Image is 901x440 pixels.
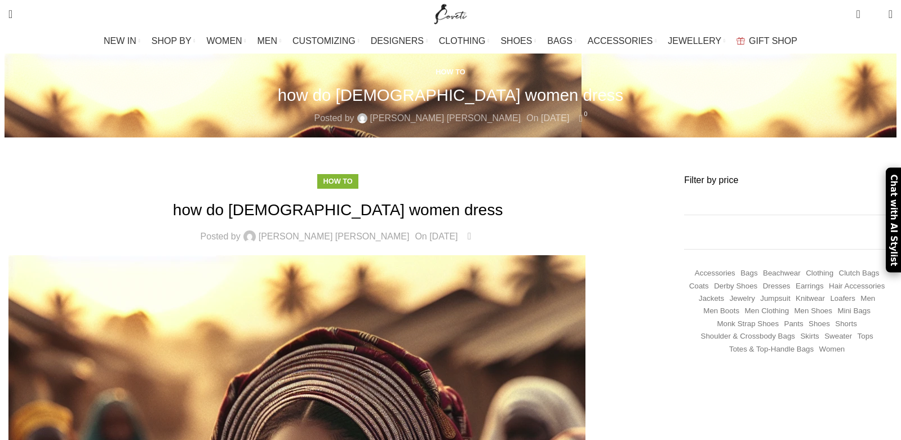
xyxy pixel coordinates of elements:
a: Men Shoes (1,372 items) [795,306,832,317]
a: Men Clothing (418 items) [745,306,789,317]
a: 0 [464,229,476,244]
a: CUSTOMIZING [292,30,359,52]
a: How to [436,68,465,76]
span: CLOTHING [439,35,486,46]
a: Sweater (243 items) [824,331,852,342]
span: 0 [871,11,880,20]
a: Clothing (18,673 items) [806,268,833,279]
a: 0 [575,111,587,126]
a: Totes & Top-Handle Bags (361 items) [729,344,814,355]
div: My Wishlist [869,3,880,25]
span: DESIGNERS [371,35,424,46]
span: SHOP BY [152,35,192,46]
a: Bags (1,744 items) [740,268,757,279]
a: Men (1,906 items) [860,294,875,304]
time: On [DATE] [526,113,569,123]
span: WOMEN [207,35,242,46]
a: Site logo [432,8,469,18]
a: Jumpsuit (155 items) [760,294,790,304]
span: GIFT SHOP [749,35,797,46]
a: Jackets (1,198 items) [699,294,724,304]
h1: how do [DEMOGRAPHIC_DATA] women dress [278,85,623,105]
a: Pants (1,359 items) [784,319,804,330]
a: GIFT SHOP [736,30,797,52]
img: GiftBag [736,37,745,45]
a: Tops (2,988 items) [858,331,873,342]
img: author-avatar [357,113,367,123]
span: Posted by [314,111,354,126]
a: How to [323,177,352,185]
span: 0 [470,228,478,237]
a: Beachwear (451 items) [763,268,801,279]
img: author-avatar [243,230,256,243]
span: 0 [582,110,590,118]
a: SHOP BY [152,30,196,52]
span: JEWELLERY [668,35,721,46]
a: Shorts (322 items) [835,319,857,330]
h1: how do [DEMOGRAPHIC_DATA] women dress [8,199,667,221]
a: Mini Bags (367 items) [837,306,871,317]
span: 0 [857,6,866,14]
a: NEW IN [104,30,140,52]
h3: Filter by price [684,174,893,186]
a: Women (21,929 items) [819,344,845,355]
time: On [DATE] [415,232,458,241]
a: BAGS [547,30,576,52]
a: WOMEN [207,30,246,52]
a: Jewelry (408 items) [730,294,755,304]
a: SHOES [500,30,536,52]
a: [PERSON_NAME] [PERSON_NAME] [370,111,521,126]
a: Shoulder & Crossbody Bags (672 items) [701,331,795,342]
a: Knitwear (483 items) [796,294,825,304]
a: Men Boots (296 items) [703,306,739,317]
span: NEW IN [104,35,136,46]
a: Shoes (294 items) [809,319,830,330]
a: CLOTHING [439,30,490,52]
a: Skirts (1,049 items) [800,331,819,342]
a: Earrings (184 items) [796,281,824,292]
a: Search [3,3,18,25]
a: Clutch Bags (155 items) [839,268,880,279]
a: JEWELLERY [668,30,725,52]
a: Accessories (745 items) [695,268,735,279]
a: Dresses (9,673 items) [763,281,791,292]
a: Coats (417 items) [689,281,709,292]
a: Derby shoes (233 items) [714,281,757,292]
a: 0 [850,3,866,25]
a: DESIGNERS [371,30,428,52]
span: CUSTOMIZING [292,35,356,46]
a: ACCESSORIES [588,30,657,52]
div: Main navigation [3,30,898,52]
a: Hair Accessories (245 items) [829,281,885,292]
a: MEN [258,30,281,52]
span: ACCESSORIES [588,35,653,46]
a: Monk strap shoes (262 items) [717,319,779,330]
span: Posted by [201,232,241,241]
span: BAGS [547,35,572,46]
a: Loafers (193 items) [830,294,855,304]
span: MEN [258,35,278,46]
span: SHOES [500,35,532,46]
a: [PERSON_NAME] [PERSON_NAME] [259,232,410,241]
